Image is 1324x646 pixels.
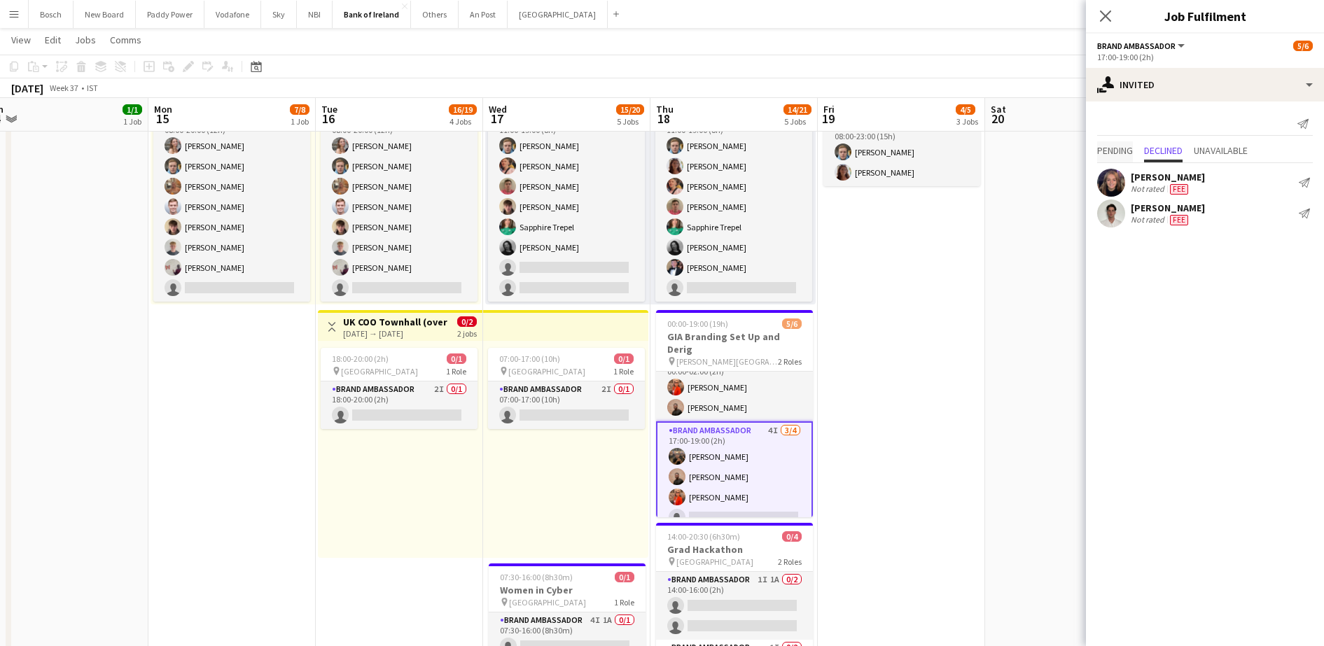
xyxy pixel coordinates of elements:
span: Unavailable [1194,146,1248,155]
span: Week 37 [46,83,81,93]
span: 0/1 [615,572,634,582]
div: 4 Jobs [450,116,476,127]
span: 19 [821,111,835,127]
span: 4/5 [956,104,975,115]
span: View [11,34,31,46]
button: Vodafone [204,1,261,28]
div: 2 jobs [457,327,477,339]
div: 3 Jobs [956,116,978,127]
span: 18:00-20:00 (2h) [332,353,389,364]
span: 00:00-19:00 (19h) [667,318,728,329]
span: [GEOGRAPHIC_DATA] [341,366,418,377]
button: Paddy Power [136,1,204,28]
span: 17 [487,111,507,127]
button: Bosch [29,1,74,28]
div: Not rated [1131,214,1167,225]
span: 0/1 [614,353,634,364]
h3: Women in Cyber [489,584,646,596]
span: Wed [489,103,507,115]
app-job-card: 18:00-20:00 (2h)0/1 [GEOGRAPHIC_DATA]1 RoleBrand Ambassador2I0/118:00-20:00 (2h) [321,348,478,429]
app-card-role: Brand Ambassador2I0/107:00-17:00 (10h) [488,381,645,429]
app-card-role: Brand Ambassador8I7/811:00-19:00 (8h)[PERSON_NAME][PERSON_NAME][PERSON_NAME][PERSON_NAME]Sapphire... [655,112,812,302]
span: 2 Roles [778,356,802,367]
span: Sat [991,103,1006,115]
a: Edit [39,31,67,49]
div: Crew has different fees then in role [1167,214,1191,225]
app-job-card: 07:00-17:00 (10h)0/1 [GEOGRAPHIC_DATA]1 RoleBrand Ambassador2I0/107:00-17:00 (10h) [488,348,645,429]
span: 0/2 [457,316,477,327]
app-card-role: Brand Ambassador2I0/118:00-20:00 (2h) [321,381,478,429]
app-job-card: 11:00-19:00 (8h)7/8 Trinity1 RoleBrand Ambassador8I7/811:00-19:00 (8h)[PERSON_NAME][PERSON_NAME][... [655,94,812,302]
app-card-role: Brand Ambassador4I3/417:00-19:00 (2h)[PERSON_NAME][PERSON_NAME][PERSON_NAME] [656,421,813,533]
span: 14/21 [783,104,811,115]
div: 1 Job [123,116,141,127]
div: [DATE] [11,81,43,95]
button: Others [411,1,459,28]
span: Edit [45,34,61,46]
span: 0/4 [782,531,802,542]
span: Fri [823,103,835,115]
h3: Job Fulfilment [1086,7,1324,25]
span: 1 Role [446,366,466,377]
span: Declined [1144,146,1183,155]
span: 16/19 [449,104,477,115]
span: 15 [152,111,172,127]
div: Invited [1086,68,1324,101]
span: Jobs [75,34,96,46]
span: 5/6 [782,318,802,329]
div: 5 Jobs [784,116,811,127]
h3: Grad Hackathon [656,543,813,556]
button: New Board [74,1,136,28]
a: Comms [104,31,147,49]
span: Mon [154,103,172,115]
span: Tue [321,103,337,115]
app-job-card: 08:00-20:00 (12h)7/8 CIT Campus1 RoleBrand Ambassador7I7/808:00-20:00 (12h)[PERSON_NAME][PERSON_N... [321,94,478,302]
span: 7/8 [290,104,309,115]
span: Fee [1170,215,1188,225]
span: 07:00-17:00 (10h) [499,353,560,364]
span: 0/1 [447,353,466,364]
span: 1 Role [613,366,634,377]
button: [GEOGRAPHIC_DATA] [508,1,608,28]
a: View [6,31,36,49]
div: 17:00-19:00 (2h) [1097,52,1313,62]
app-job-card: 11:00-19:00 (8h)6/8 Trinity1 RoleBrand Ambassador6I6/811:00-19:00 (8h)[PERSON_NAME][PERSON_NAME][... [488,94,645,302]
span: Brand Ambassador [1097,41,1176,51]
div: [PERSON_NAME] [1131,171,1205,183]
div: [DATE] → [DATE] [343,328,447,339]
app-job-card: 08:00-20:00 (12h)7/8 [GEOGRAPHIC_DATA]1 RoleBrand Ambassador7I7/808:00-20:00 (12h)[PERSON_NAME][P... [153,94,310,302]
div: 1 Job [291,116,309,127]
span: [GEOGRAPHIC_DATA] [509,597,586,608]
button: NBI [297,1,333,28]
span: 15/20 [616,104,644,115]
span: 18 [654,111,674,127]
app-card-role: Brand Ambassador2/208:00-23:00 (15h)[PERSON_NAME][PERSON_NAME] [823,118,980,186]
div: [PERSON_NAME] [1131,202,1205,214]
span: 07:30-16:00 (8h30m) [500,572,573,582]
span: 1/1 [123,104,142,115]
div: 5 Jobs [617,116,643,127]
button: Bank of Ireland [333,1,411,28]
span: Pending [1097,146,1133,155]
app-card-role: Brand Ambassador7I7/808:00-20:00 (12h)[PERSON_NAME][PERSON_NAME][PERSON_NAME][PERSON_NAME][PERSON... [153,112,310,302]
span: [PERSON_NAME][GEOGRAPHIC_DATA] [676,356,778,367]
span: Comms [110,34,141,46]
div: Crew has different fees then in role [1167,183,1191,195]
span: 2 Roles [778,556,802,567]
span: [GEOGRAPHIC_DATA] [676,556,753,567]
span: 16 [319,111,337,127]
span: Fee [1170,184,1188,195]
a: Jobs [69,31,102,49]
span: 14:00-20:30 (6h30m) [667,531,740,542]
app-card-role: Brand Ambassador6I6/811:00-19:00 (8h)[PERSON_NAME][PERSON_NAME][PERSON_NAME][PERSON_NAME]Sapphire... [488,112,645,302]
button: An Post [459,1,508,28]
span: 5/6 [1293,41,1313,51]
h3: UK COO Townhall (overnight) [343,316,447,328]
app-job-card: 00:00-19:00 (19h)5/6GIA Branding Set Up and Derig [PERSON_NAME][GEOGRAPHIC_DATA]2 RolesBrand Amba... [656,310,813,517]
